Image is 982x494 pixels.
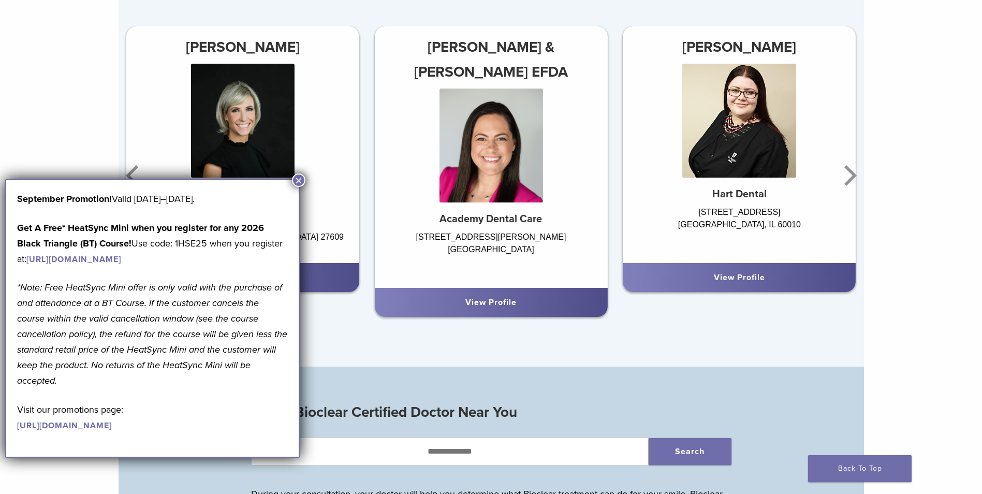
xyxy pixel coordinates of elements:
[465,297,517,308] a: View Profile
[26,254,121,265] a: [URL][DOMAIN_NAME]
[623,35,856,60] h3: [PERSON_NAME]
[439,213,542,225] strong: Academy Dental Care
[17,220,288,267] p: Use code: 1HSE25 when you register at:
[808,455,912,482] a: Back To Top
[292,173,305,187] button: Close
[17,191,288,207] p: Valid [DATE]–[DATE].
[17,193,112,205] b: September Promotion!
[649,438,731,465] button: Search
[17,222,264,249] strong: Get A Free* HeatSync Mini when you register for any 2026 Black Triangle (BT) Course!
[714,272,765,283] a: View Profile
[374,35,607,84] h3: [PERSON_NAME] & [PERSON_NAME] EFDA
[439,89,543,202] img: Dr. Chelsea Gonzales & Jeniffer Segura EFDA
[191,64,295,178] img: Dr. Anna Abernethy
[17,420,112,431] a: [URL][DOMAIN_NAME]
[124,144,144,207] button: Previous
[17,282,287,386] em: *Note: Free HeatSync Mini offer is only valid with the purchase of and attendance at a BT Course....
[17,402,288,433] p: Visit our promotions page:
[712,188,767,200] strong: Hart Dental
[623,206,856,253] div: [STREET_ADDRESS] [GEOGRAPHIC_DATA], IL 60010
[838,144,859,207] button: Next
[374,231,607,278] div: [STREET_ADDRESS][PERSON_NAME] [GEOGRAPHIC_DATA]
[126,35,359,60] h3: [PERSON_NAME]
[682,64,796,178] img: Dr. Agnieszka Iwaszczyszyn
[251,400,731,425] h3: Find a Bioclear Certified Doctor Near You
